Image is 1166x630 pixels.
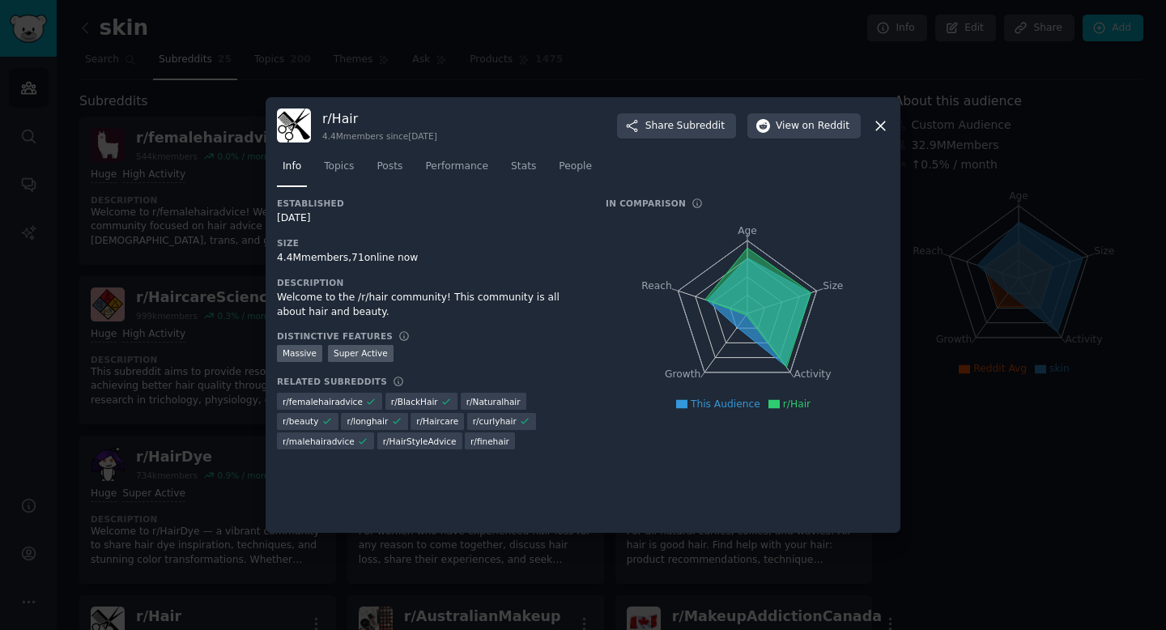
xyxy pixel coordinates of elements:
[283,160,301,174] span: Info
[425,160,488,174] span: Performance
[738,225,757,236] tspan: Age
[277,251,583,266] div: 4.4M members, 71 online now
[823,280,843,292] tspan: Size
[505,154,542,187] a: Stats
[383,436,457,447] span: r/ HairStyleAdvice
[466,396,521,407] span: r/ Naturalhair
[747,113,861,139] button: Viewon Reddit
[322,110,437,127] h3: r/ Hair
[470,436,509,447] span: r/ finehair
[802,119,849,134] span: on Reddit
[677,119,725,134] span: Subreddit
[324,160,354,174] span: Topics
[606,198,686,209] h3: In Comparison
[665,369,700,381] tspan: Growth
[283,415,318,427] span: r/ beauty
[277,211,583,226] div: [DATE]
[277,109,311,143] img: Hair
[416,415,458,427] span: r/ Haircare
[283,396,363,407] span: r/ femalehairadvice
[277,291,583,319] div: Welcome to the /r/hair community! This community is all about hair and beauty.
[371,154,408,187] a: Posts
[617,113,736,139] button: ShareSubreddit
[511,160,536,174] span: Stats
[283,436,355,447] span: r/ malehairadvice
[277,277,583,288] h3: Description
[641,280,672,292] tspan: Reach
[691,398,760,410] span: This Audience
[277,154,307,187] a: Info
[277,330,393,342] h3: Distinctive Features
[347,415,388,427] span: r/ longhair
[277,237,583,249] h3: Size
[419,154,494,187] a: Performance
[645,119,725,134] span: Share
[377,160,402,174] span: Posts
[277,345,322,362] div: Massive
[473,415,517,427] span: r/ curlyhair
[391,396,438,407] span: r/ BlackHair
[559,160,592,174] span: People
[277,376,387,387] h3: Related Subreddits
[553,154,598,187] a: People
[794,369,832,381] tspan: Activity
[322,130,437,142] div: 4.4M members since [DATE]
[277,198,583,209] h3: Established
[328,345,394,362] div: Super Active
[776,119,849,134] span: View
[318,154,360,187] a: Topics
[783,398,811,410] span: r/Hair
